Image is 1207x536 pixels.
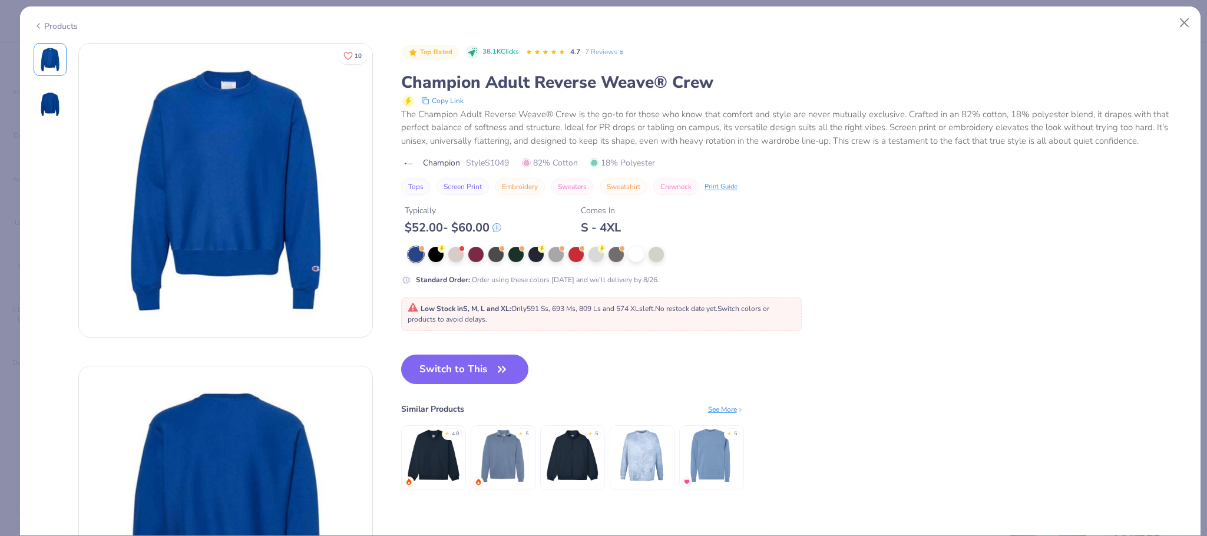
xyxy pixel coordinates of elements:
[420,49,453,55] span: Top Rated
[683,428,739,484] img: Independent Trading Co. Heavyweight Pigment-Dyed Sweatshirt
[405,428,461,484] img: Fresh Prints Denver Mock Neck Heavyweight Sweatshirt
[416,275,470,284] strong: Standard Order :
[34,20,78,32] div: Products
[401,403,464,415] div: Similar Products
[405,478,412,485] img: trending.gif
[466,157,509,169] span: Style S1049
[581,204,621,217] div: Comes In
[585,47,626,57] a: 7 Reviews
[423,157,460,169] span: Champion
[683,478,690,485] img: MostFav.gif
[36,90,64,118] img: Back
[416,274,659,285] div: Order using these colors [DATE] and we’ll delivery by 8/26.
[475,478,482,485] img: trending.gif
[445,430,449,435] div: ★
[1173,12,1196,34] button: Close
[727,430,732,435] div: ★
[418,94,467,108] button: copy to clipboard
[595,430,598,438] div: 5
[401,71,1188,94] div: Champion Adult Reverse Weave® Crew
[570,47,580,57] span: 4.7
[401,159,417,168] img: brand logo
[475,428,531,484] img: Comfort Colors Adult Quarter-Zip Sweatshirt
[614,428,670,484] img: Comfort Colors Adult Color Blast Crewneck Sweatshirt
[581,220,621,235] div: S - 4XL
[708,404,744,415] div: See More
[551,178,594,195] button: Sweaters
[405,220,501,235] div: $ 52.00 - $ 60.00
[518,430,523,435] div: ★
[588,430,593,435] div: ★
[408,48,418,57] img: Top Rated sort
[355,53,362,59] span: 10
[452,430,459,438] div: 4.8
[401,178,431,195] button: Tops
[401,108,1188,148] div: The Champion Adult Reverse Weave® Crew is the go-to for those who know that comfort and style are...
[436,178,489,195] button: Screen Print
[482,47,518,57] span: 38.1K Clicks
[522,157,578,169] span: 82% Cotton
[525,430,528,438] div: 5
[421,304,511,313] strong: Low Stock in S, M, L and XL :
[408,304,769,324] span: Only 591 Ss, 693 Ms, 809 Ls and 574 XLs left. Switch colors or products to avoid delays.
[402,45,459,60] button: Badge Button
[525,43,566,62] div: 4.7 Stars
[705,182,738,192] div: Print Guide
[600,178,647,195] button: Sweatshirt
[405,204,501,217] div: Typically
[401,355,529,384] button: Switch to This
[544,428,600,484] img: Fresh Prints Aspen Heavyweight Quarter-Zip
[734,430,737,438] div: 5
[36,45,64,74] img: Front
[653,178,699,195] button: Crewneck
[338,47,367,64] button: Like
[590,157,655,169] span: 18% Polyester
[495,178,545,195] button: Embroidery
[655,304,717,313] span: No restock date yet.
[79,44,372,337] img: Front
